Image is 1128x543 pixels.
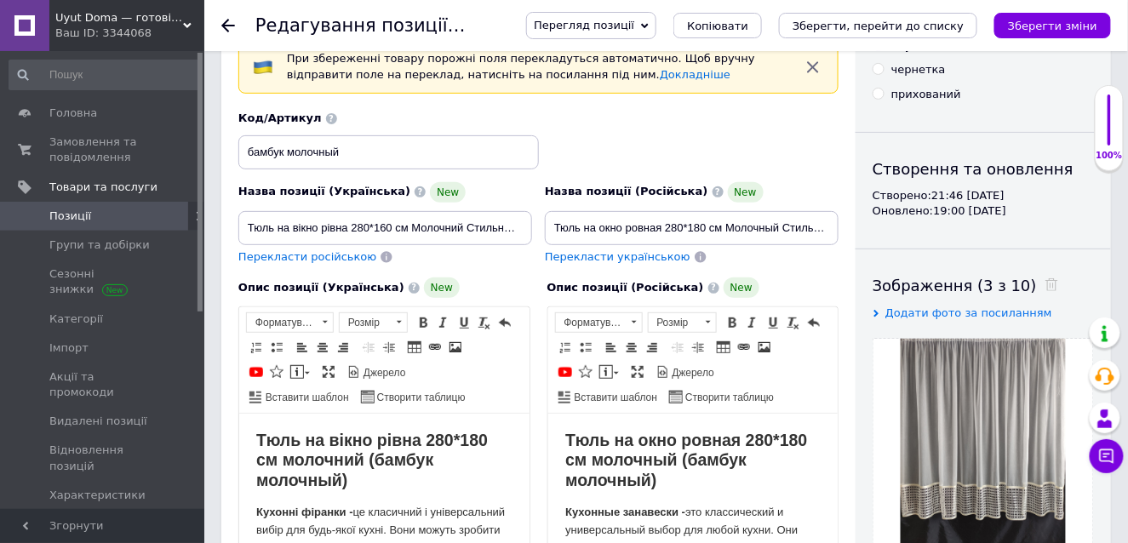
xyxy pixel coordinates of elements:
a: Максимізувати [628,363,647,381]
span: New [430,182,466,203]
span: Форматування [556,313,626,332]
span: Вставити шаблон [263,391,349,405]
p: Фіранка також підходить на балконне вікно або інше приміщення. [17,190,273,226]
span: Додати фото за посиланням [885,306,1052,319]
a: Розмір [339,312,408,333]
a: Вставити/Редагувати посилання (Ctrl+L) [735,338,753,357]
a: Жирний (Ctrl+B) [723,313,742,332]
span: Головна [49,106,97,121]
button: Чат з покупцем [1090,439,1124,473]
a: Вставити/видалити маркований список [267,338,286,357]
a: Вставити повідомлення [597,363,621,381]
span: Товари та послуги [49,180,157,195]
span: Створити таблицю [375,391,466,405]
a: Вставити шаблон [247,387,352,406]
img: :flag-ua: [253,57,273,77]
a: Таблиця [714,338,733,357]
span: New [424,277,460,298]
a: Курсив (Ctrl+I) [743,313,762,332]
span: Вставити шаблон [572,391,658,405]
span: Характеристики [49,488,146,503]
a: Повернути (Ctrl+Z) [804,313,823,332]
a: Вставити/Редагувати посилання (Ctrl+L) [426,338,444,357]
span: Джерело [361,366,406,380]
span: Опис позиції (Російська) [547,281,704,294]
span: Код/Артикул [238,111,322,124]
a: Максимізувати [319,363,338,381]
span: Копіювати [687,20,748,32]
span: Перекласти українською [545,250,690,263]
span: Імпорт [49,340,89,356]
span: Позиції [49,209,91,224]
a: Форматування [555,312,643,333]
a: Джерело [654,363,718,381]
span: Форматування [247,313,317,332]
a: Створити таблицю [667,387,776,406]
a: Збільшити відступ [380,338,398,357]
a: Зображення [446,338,465,357]
span: Видалені позиції [49,414,147,429]
div: прихований [891,87,961,102]
a: По центру [313,338,332,357]
span: Категорії [49,312,103,327]
span: Перегляд позиції [534,19,634,31]
span: Назва позиції (Українська) [238,185,410,197]
a: Розмір [648,312,717,333]
input: Пошук [9,60,201,90]
a: По лівому краю [602,338,621,357]
i: Зберегти, перейти до списку [793,20,964,32]
span: При збереженні товару порожні поля перекладуться автоматично. Щоб вручну відправити поле на перек... [287,52,755,81]
a: По правому краю [334,338,352,357]
a: Таблиця [405,338,424,357]
a: Курсив (Ctrl+I) [434,313,453,332]
a: Додати відео з YouTube [247,363,266,381]
span: Створити таблицю [683,391,774,405]
span: Замовлення та повідомлення [49,134,157,165]
input: Наприклад, H&M жіноча сукня зелена 38 розмір вечірня максі з блискітками [238,211,532,245]
a: Видалити форматування [475,313,494,332]
div: Зображення (3 з 10) [873,275,1094,296]
a: По лівому краю [293,338,312,357]
span: Відновлення позицій [49,443,157,473]
a: Вставити іконку [576,363,595,381]
a: Джерело [345,363,409,381]
a: Жирний (Ctrl+B) [414,313,432,332]
a: Вставити/видалити нумерований список [556,338,575,357]
a: Вставити/видалити маркований список [576,338,595,357]
button: Зберегти зміни [994,13,1111,38]
a: Вставити шаблон [556,387,661,406]
span: Сезонні знижки [49,266,157,297]
a: Повернути (Ctrl+Z) [495,313,514,332]
span: Uyut Doma — готові тюлі, штори і фіранки! [55,10,183,26]
a: Збільшити відступ [689,338,707,357]
a: Вставити повідомлення [288,363,312,381]
a: Створити таблицю [358,387,468,406]
span: Розмір [649,313,700,332]
input: Наприклад, H&M жіноча сукня зелена 38 розмір вечірня максі з блискітками [545,211,839,245]
span: Опис позиції (Українська) [238,281,404,294]
a: Вставити іконку [267,363,286,381]
a: Зображення [755,338,774,357]
div: 100% Якість заповнення [1095,85,1124,171]
div: 100% [1096,150,1123,162]
button: Копіювати [673,13,762,38]
a: Підкреслений (Ctrl+U) [455,313,473,332]
span: New [724,277,759,298]
a: По центру [622,338,641,357]
i: Зберегти зміни [1008,20,1097,32]
a: Докладніше [660,68,730,81]
a: Зменшити відступ [668,338,687,357]
a: Додати відео з YouTube [556,363,575,381]
div: Ваш ID: 3344068 [55,26,204,41]
span: New [728,182,764,203]
p: Занавеска также подходит на балконное окно или другое помещение. [17,208,273,243]
a: Підкреслений (Ctrl+U) [764,313,782,332]
span: Розмір [340,313,391,332]
span: Акції та промокоди [49,369,157,400]
a: По правому краю [643,338,661,357]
